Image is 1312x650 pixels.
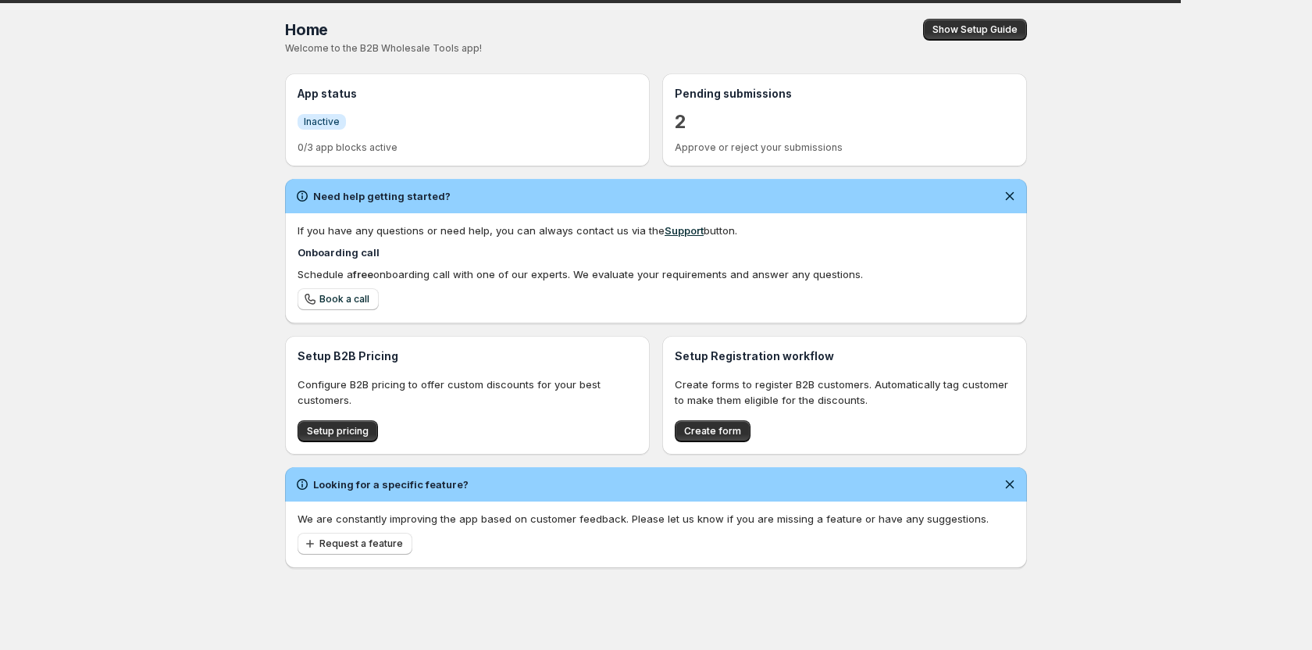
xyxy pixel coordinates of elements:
[353,268,373,280] b: free
[923,19,1027,41] button: Show Setup Guide
[313,477,469,492] h2: Looking for a specific feature?
[298,348,637,364] h3: Setup B2B Pricing
[285,42,693,55] p: Welcome to the B2B Wholesale Tools app!
[675,86,1014,102] h3: Pending submissions
[675,109,686,134] a: 2
[999,185,1021,207] button: Dismiss notification
[285,20,328,39] span: Home
[665,224,704,237] a: Support
[298,141,637,154] p: 0/3 app blocks active
[675,420,750,442] button: Create form
[298,533,412,555] button: Request a feature
[932,23,1018,36] span: Show Setup Guide
[313,188,451,204] h2: Need help getting started?
[298,245,1014,260] h4: Onboarding call
[298,266,1014,282] div: Schedule a onboarding call with one of our experts. We evaluate your requirements and answer any ...
[684,425,741,437] span: Create form
[298,511,1014,527] p: We are constantly improving the app based on customer feedback. Please let us know if you are mis...
[298,223,1014,238] div: If you have any questions or need help, you can always contact us via the button.
[298,288,379,310] a: Book a call
[999,473,1021,495] button: Dismiss notification
[304,116,340,128] span: Inactive
[319,537,403,550] span: Request a feature
[307,425,369,437] span: Setup pricing
[298,86,637,102] h3: App status
[675,348,1014,364] h3: Setup Registration workflow
[298,420,378,442] button: Setup pricing
[298,377,637,408] p: Configure B2B pricing to offer custom discounts for your best customers.
[319,293,369,305] span: Book a call
[675,141,1014,154] p: Approve or reject your submissions
[675,377,1014,408] p: Create forms to register B2B customers. Automatically tag customer to make them eligible for the ...
[298,113,346,130] a: InfoInactive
